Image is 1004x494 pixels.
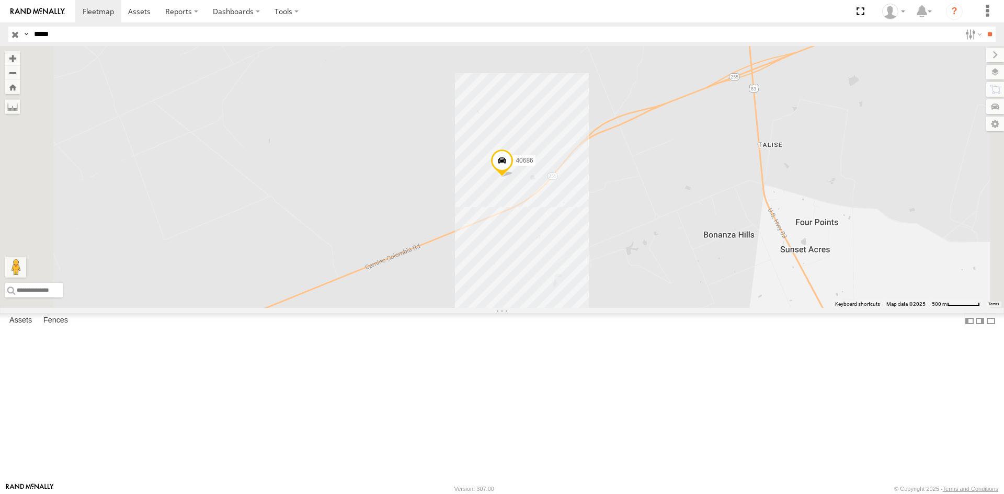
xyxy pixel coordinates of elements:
[961,27,984,42] label: Search Filter Options
[4,314,37,328] label: Assets
[5,99,20,114] label: Measure
[946,3,963,20] i: ?
[835,301,880,308] button: Keyboard shortcuts
[964,313,975,328] label: Dock Summary Table to the Left
[5,51,20,65] button: Zoom in
[5,257,26,278] button: Drag Pegman onto the map to open Street View
[454,486,494,492] div: Version: 307.00
[38,314,73,328] label: Fences
[5,80,20,94] button: Zoom Home
[988,302,999,306] a: Terms (opens in new tab)
[516,157,533,164] span: 40686
[932,301,947,307] span: 500 m
[929,301,983,308] button: Map Scale: 500 m per 59 pixels
[878,4,909,19] div: Ryan Roxas
[986,313,996,328] label: Hide Summary Table
[6,484,54,494] a: Visit our Website
[10,8,65,15] img: rand-logo.svg
[943,486,998,492] a: Terms and Conditions
[5,65,20,80] button: Zoom out
[894,486,998,492] div: © Copyright 2025 -
[986,117,1004,131] label: Map Settings
[886,301,926,307] span: Map data ©2025
[22,27,30,42] label: Search Query
[975,313,985,328] label: Dock Summary Table to the Right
